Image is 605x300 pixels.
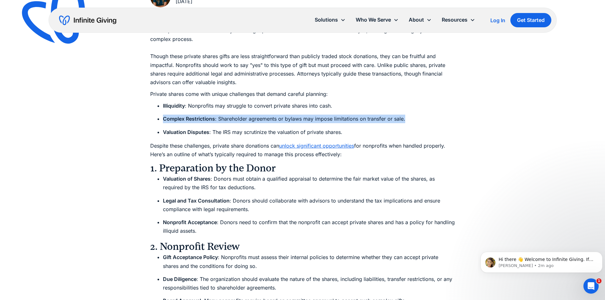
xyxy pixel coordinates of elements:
[442,16,467,24] div: Resources
[163,115,455,123] li: : Shareholder agreements or bylaws may impose limitations on transfer or sale.
[583,278,599,294] iframe: Intercom live chat
[163,103,185,109] strong: Illiquidity
[404,13,437,27] div: About
[163,275,455,292] li: : The organization should evaluate the nature of the shares, including liabilities, transfer rest...
[163,176,211,182] strong: Valuation of Shares
[163,197,455,214] li: : Donors should collaborate with advisors to understand the tax implications and ensure complianc...
[150,142,455,159] p: Despite these challenges, private share donations can for nonprofits when handled properly. Here’...
[150,162,455,175] h3: 1. Preparation by the Donor
[310,13,351,27] div: Solutions
[351,13,404,27] div: Who We Serve
[510,13,551,27] a: Get Started
[315,16,338,24] div: Solutions
[59,15,116,25] a: home
[163,197,230,204] strong: Legal and Tax Consultation
[490,17,505,24] a: Log In
[437,13,480,27] div: Resources
[478,238,605,283] iframe: Intercom notifications message
[150,18,455,87] p: At Infinite Giving, we believe that every nonprofit should be able to . The question has occasion...
[356,16,391,24] div: Who We Serve
[163,218,455,235] li: : Donors need to confirm that the nonprofit can accept private shares and has a policy for handli...
[279,143,354,149] a: unlock significant opportunities
[163,276,197,282] strong: Due Diligence
[163,129,209,135] strong: Valuation Disputes
[163,175,455,192] li: : Donors must obtain a qualified appraisal to determine the fair market value of the shares, as r...
[163,254,218,260] strong: Gift Acceptance Policy
[490,18,505,23] div: Log In
[596,278,602,283] span: 1
[163,128,455,137] li: : The IRS may scrutinize the valuation of private shares.
[150,90,455,98] p: Private shares come with unique challenges that demand careful planning:
[409,16,424,24] div: About
[150,240,455,253] h3: 2. Nonprofit Review
[163,102,455,110] li: : Nonprofits may struggle to convert private shares into cash.
[163,219,217,225] strong: Nonprofit Acceptance
[163,253,455,270] li: : Nonprofits must assess their internal policies to determine whether they can accept private sha...
[163,116,215,122] strong: Complex Restrictions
